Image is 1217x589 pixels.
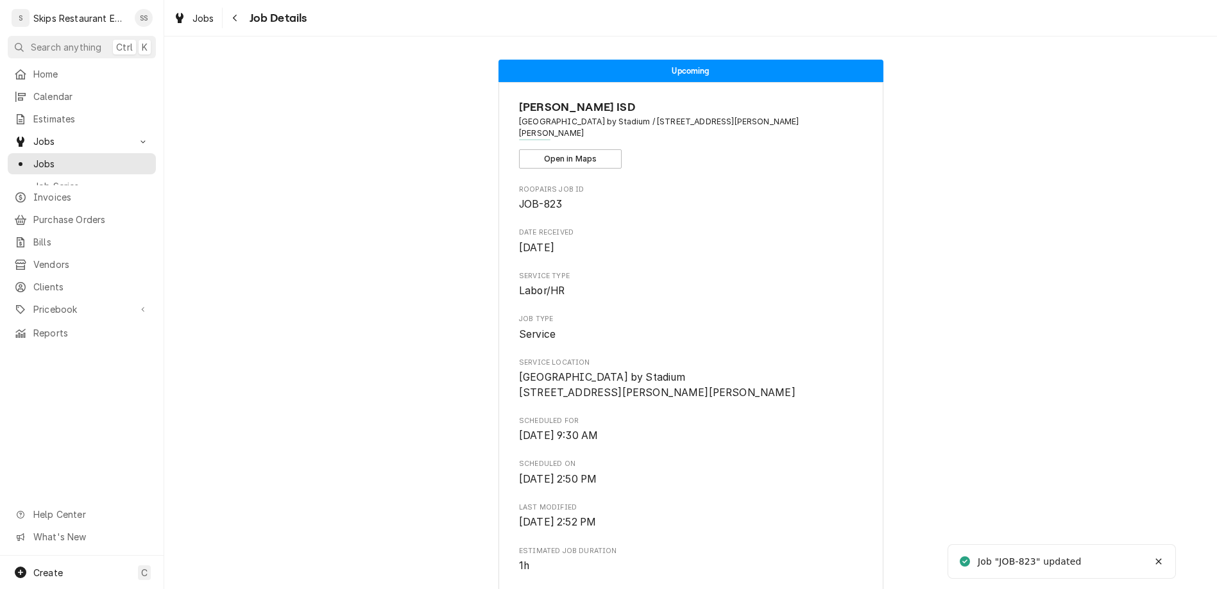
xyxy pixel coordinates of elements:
[519,558,862,574] span: Estimated Job Duration
[519,371,796,399] span: [GEOGRAPHIC_DATA] by Stadium [STREET_ADDRESS][PERSON_NAME][PERSON_NAME]
[168,8,219,29] a: Jobs
[8,322,156,344] a: Reports
[192,12,214,25] span: Jobs
[519,328,556,340] span: Service
[519,228,862,255] div: Date Received
[33,157,149,170] span: Jobs
[519,197,862,212] span: Roopairs Job ID
[519,198,562,210] span: JOB-823
[33,326,149,340] span: Reports
[519,314,862,324] span: Job Type
[33,213,149,226] span: Purchase Orders
[12,9,30,27] div: Skips Restaurant Equipment's Avatar
[519,459,862,486] div: Scheduled On
[519,99,862,169] div: Client Information
[12,9,30,27] div: S
[33,90,149,103] span: Calendar
[519,185,862,212] div: Roopairs Job ID
[33,567,63,578] span: Create
[498,60,883,82] div: Status
[519,99,862,116] span: Name
[135,9,153,27] div: SS
[33,112,149,126] span: Estimates
[519,560,529,572] span: 1h
[519,502,862,513] span: Last Modified
[519,242,554,254] span: [DATE]
[8,86,156,107] a: Calendar
[33,135,130,148] span: Jobs
[519,428,862,444] span: Scheduled For
[31,40,101,54] span: Search anything
[8,254,156,275] a: Vendors
[33,67,149,81] span: Home
[519,314,862,342] div: Job Type
[519,502,862,530] div: Last Modified
[8,131,156,152] a: Go to Jobs
[8,108,156,129] a: Estimates
[519,228,862,238] span: Date Received
[519,516,596,528] span: [DATE] 2:52 PM
[519,240,862,256] span: Date Received
[141,566,148,579] span: C
[672,67,709,75] span: Upcoming
[8,153,156,174] a: Jobs
[519,515,862,530] span: Last Modified
[519,271,862,299] div: Service Type
[519,459,862,469] span: Scheduled On
[519,185,862,195] span: Roopairs Job ID
[8,504,156,525] a: Go to Help Center
[8,36,156,58] button: Search anythingCtrlK
[246,10,307,27] span: Job Details
[8,209,156,230] a: Purchase Orders
[33,508,148,521] span: Help Center
[519,149,622,169] button: Open in Maps
[519,472,862,487] span: Scheduled On
[519,416,862,426] span: Scheduled For
[519,370,862,400] span: Service Location
[519,116,862,140] span: Address
[978,555,1081,568] div: Job "JOB-823" updated
[519,358,862,368] span: Service Location
[225,8,246,28] button: Navigate back
[116,40,133,54] span: Ctrl
[519,283,862,299] span: Service Type
[519,473,597,485] span: [DATE] 2:50 PM
[33,235,149,249] span: Bills
[33,530,148,543] span: What's New
[519,416,862,444] div: Scheduled For
[33,280,149,294] span: Clients
[519,327,862,342] span: Job Type
[8,187,156,208] a: Invoices
[8,63,156,85] a: Home
[519,358,862,401] div: Service Location
[519,546,862,556] span: Estimated Job Duration
[8,231,156,253] a: Bills
[8,276,156,297] a: Clients
[8,526,156,547] a: Go to What's New
[33,190,149,204] span: Invoices
[33,303,130,316] span: Pricebook
[142,40,148,54] span: K
[8,176,156,197] a: Job Series
[519,285,565,297] span: Labor/HR
[8,299,156,320] a: Go to Pricebook
[33,258,149,271] span: Vendors
[135,9,153,27] div: Shan Skipper's Avatar
[519,429,598,442] span: [DATE] 9:30 AM
[519,271,862,281] span: Service Type
[33,12,128,25] div: Skips Restaurant Equipment
[33,179,149,193] span: Job Series
[519,546,862,574] div: Estimated Job Duration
